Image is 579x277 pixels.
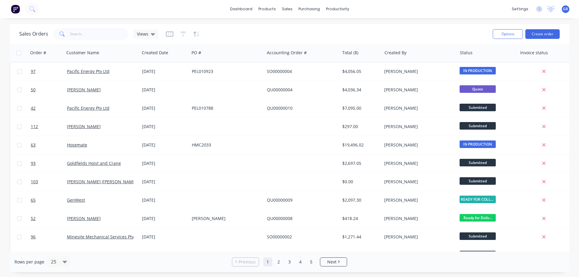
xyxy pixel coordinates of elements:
div: [DATE] [142,105,187,111]
span: Previous [239,259,256,265]
div: $7,095.00 [342,105,378,111]
div: QU00000004 [267,87,334,93]
a: Page 1 is your current page [263,257,272,266]
div: [PERSON_NAME] [384,234,451,240]
div: [DATE] [142,68,187,74]
span: Quote [460,85,496,93]
a: 42 [31,99,67,117]
span: 103 [31,179,38,185]
a: 93 [31,154,67,172]
div: QU00000008 [267,216,334,222]
div: HMC2033 [192,142,259,148]
span: 97 [31,68,36,74]
a: 65 [31,191,67,209]
a: Page 2 [274,257,283,266]
a: Page 5 [307,257,316,266]
div: [PERSON_NAME] [384,124,451,130]
a: [PERSON_NAME] ([PERSON_NAME]) [67,179,138,184]
div: [PERSON_NAME] [384,142,451,148]
a: Previous page [232,259,259,265]
div: [PERSON_NAME] [384,68,451,74]
a: Hosemate [67,142,87,148]
div: Order # [30,50,46,56]
div: Customer Name [66,50,99,56]
a: Pacific Energy Pty Ltd [67,105,109,111]
a: 112 [31,118,67,136]
span: 65 [31,197,36,203]
span: Rows per page [14,259,44,265]
div: products [255,5,279,14]
div: [PERSON_NAME] [384,216,451,222]
div: [DATE] [142,160,187,166]
div: $2,097.30 [342,197,378,203]
div: QU00000009 [267,197,334,203]
a: Next page [320,259,347,265]
div: [PERSON_NAME] [384,160,451,166]
div: Total ($) [342,50,358,56]
span: GR [563,6,568,12]
a: GenWest [67,197,85,203]
div: $418.24 [342,216,378,222]
span: Views [137,31,148,37]
span: Submitted [460,251,496,258]
div: $4,036.34 [342,87,378,93]
div: [PERSON_NAME] [384,87,451,93]
div: $297.00 [342,124,378,130]
a: [PERSON_NAME] [67,216,101,221]
span: Submitted [460,159,496,166]
div: PEL010788 [192,105,259,111]
div: $19,496.02 [342,142,378,148]
div: Accounting Order # [267,50,307,56]
span: 63 [31,142,36,148]
span: 112 [31,124,38,130]
a: Pacific Energy Pty Ltd [67,68,109,74]
a: 97 [31,62,67,80]
span: 52 [31,216,36,222]
div: [PERSON_NAME] [384,105,451,111]
div: [DATE] [142,234,187,240]
input: Search... [70,28,129,40]
div: [DATE] [142,124,187,130]
div: [DATE] [142,142,187,148]
div: [PERSON_NAME] [192,216,259,222]
div: [PERSON_NAME] [384,197,451,203]
span: Next [327,259,337,265]
a: Page 3 [285,257,294,266]
span: IN PRODUCTION [460,140,496,148]
div: $0.00 [342,179,378,185]
span: Submitted [460,177,496,185]
div: $4,056.05 [342,68,378,74]
a: Page 4 [296,257,305,266]
div: [DATE] [142,179,187,185]
a: 52 [31,209,67,228]
ul: Pagination [229,257,350,266]
div: sales [279,5,296,14]
a: 50 [31,81,67,99]
a: Minesite Mechanical Services Pty Ltd [67,234,141,240]
div: QU00000010 [267,105,334,111]
div: Created By [384,50,407,56]
a: [PERSON_NAME] [67,124,101,129]
a: Goldfields Hoist and Crane [67,160,121,166]
span: Submitted [460,232,496,240]
button: Create order [525,29,560,39]
span: 96 [31,234,36,240]
div: [DATE] [142,87,187,93]
a: [PERSON_NAME] [67,87,101,93]
span: Submitted [460,122,496,130]
div: PO # [191,50,201,56]
div: productivity [323,5,352,14]
span: Ready for Deliv... [460,214,496,222]
a: 63 [31,136,67,154]
div: purchasing [296,5,323,14]
button: Options [493,29,523,39]
div: [DATE] [142,197,187,203]
img: Factory [11,5,20,14]
div: $2,697.05 [342,160,378,166]
a: 103 [31,173,67,191]
a: dashboard [227,5,255,14]
span: Submitted [460,104,496,111]
div: [DATE] [142,216,187,222]
a: 104 [31,246,67,264]
span: 42 [31,105,36,111]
